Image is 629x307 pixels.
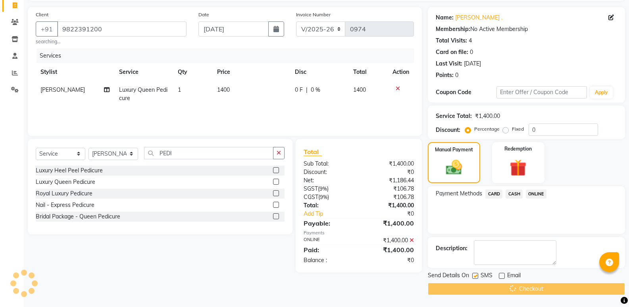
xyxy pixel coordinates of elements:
[504,157,532,178] img: _gift.svg
[428,271,469,281] span: Send Details On
[359,201,420,210] div: ₹1,400.00
[436,126,460,134] div: Discount:
[435,146,473,153] label: Manual Payment
[455,71,458,79] div: 0
[359,176,420,185] div: ₹1,186.44
[590,87,613,98] button: Apply
[173,63,212,81] th: Qty
[455,14,502,22] a: [PERSON_NAME] .
[436,88,496,97] div: Coupon Code
[481,271,492,281] span: SMS
[469,37,472,45] div: 4
[369,210,420,218] div: ₹0
[217,86,230,93] span: 1400
[436,48,468,56] div: Card on file:
[178,86,181,93] span: 1
[298,218,359,228] div: Payable:
[359,256,420,265] div: ₹0
[298,185,359,193] div: ( )
[359,168,420,176] div: ₹0
[295,86,303,94] span: 0 F
[436,244,467,253] div: Description:
[359,245,420,255] div: ₹1,400.00
[436,25,470,33] div: Membership:
[436,60,462,68] div: Last Visit:
[37,48,420,63] div: Services
[474,126,500,133] label: Percentage
[36,21,58,37] button: +91
[441,158,467,177] img: _cash.svg
[36,201,94,209] div: Nail - Express Pedicure
[359,218,420,228] div: ₹1,400.00
[507,271,521,281] span: Email
[353,86,366,93] span: 1400
[319,185,327,192] span: 9%
[359,236,420,245] div: ₹1,400.00
[36,178,95,186] div: Luxury Queen Pedicure
[304,148,322,156] span: Total
[298,256,359,265] div: Balance :
[119,86,167,102] span: Luxury Queen Pedicure
[57,21,187,37] input: Search by Name/Mobile/Email/Code
[36,11,48,18] label: Client
[388,63,414,81] th: Action
[485,189,502,199] span: CARD
[298,176,359,185] div: Net:
[506,189,523,199] span: CASH
[348,63,388,81] th: Total
[304,230,414,236] div: Payments
[40,86,85,93] span: [PERSON_NAME]
[36,189,92,198] div: Royal Luxury Pedicure
[436,112,472,120] div: Service Total:
[512,126,524,133] label: Fixed
[436,14,454,22] div: Name:
[298,193,359,201] div: ( )
[320,194,327,200] span: 9%
[504,145,532,153] label: Redemption
[436,37,467,45] div: Total Visits:
[114,63,173,81] th: Service
[296,11,331,18] label: Invoice Number
[304,193,318,201] span: CGST
[298,236,359,245] div: ONLINE
[198,11,209,18] label: Date
[298,210,369,218] a: Add Tip
[298,168,359,176] div: Discount:
[36,38,187,45] small: searching...
[436,189,482,198] span: Payment Methods
[298,245,359,255] div: Paid:
[475,112,500,120] div: ₹1,400.00
[311,86,320,94] span: 0 %
[436,71,454,79] div: Points:
[359,160,420,168] div: ₹1,400.00
[306,86,308,94] span: |
[496,86,587,98] input: Enter Offer / Coupon Code
[36,63,114,81] th: Stylist
[36,166,103,175] div: Luxury Heel Peel Pedicure
[212,63,290,81] th: Price
[304,185,318,192] span: SGST
[464,60,481,68] div: [DATE]
[359,193,420,201] div: ₹106.78
[298,201,359,210] div: Total:
[470,48,473,56] div: 0
[144,147,273,159] input: Search or Scan
[36,212,120,221] div: Bridal Package - Queen Pedicure
[298,160,359,168] div: Sub Total:
[359,185,420,193] div: ₹106.78
[436,25,617,33] div: No Active Membership
[290,63,349,81] th: Disc
[526,189,546,199] span: ONLINE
